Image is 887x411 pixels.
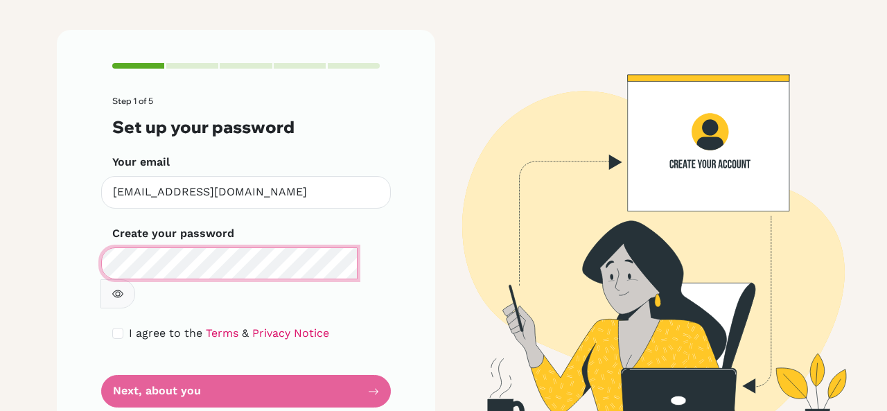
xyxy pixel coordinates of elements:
input: Insert your email* [101,176,391,209]
span: Step 1 of 5 [112,96,153,106]
a: Privacy Notice [252,326,329,340]
span: I agree to the [129,326,202,340]
label: Create your password [112,225,234,242]
span: & [242,326,249,340]
a: Terms [206,326,238,340]
label: Your email [112,154,170,170]
h3: Set up your password [112,117,380,137]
